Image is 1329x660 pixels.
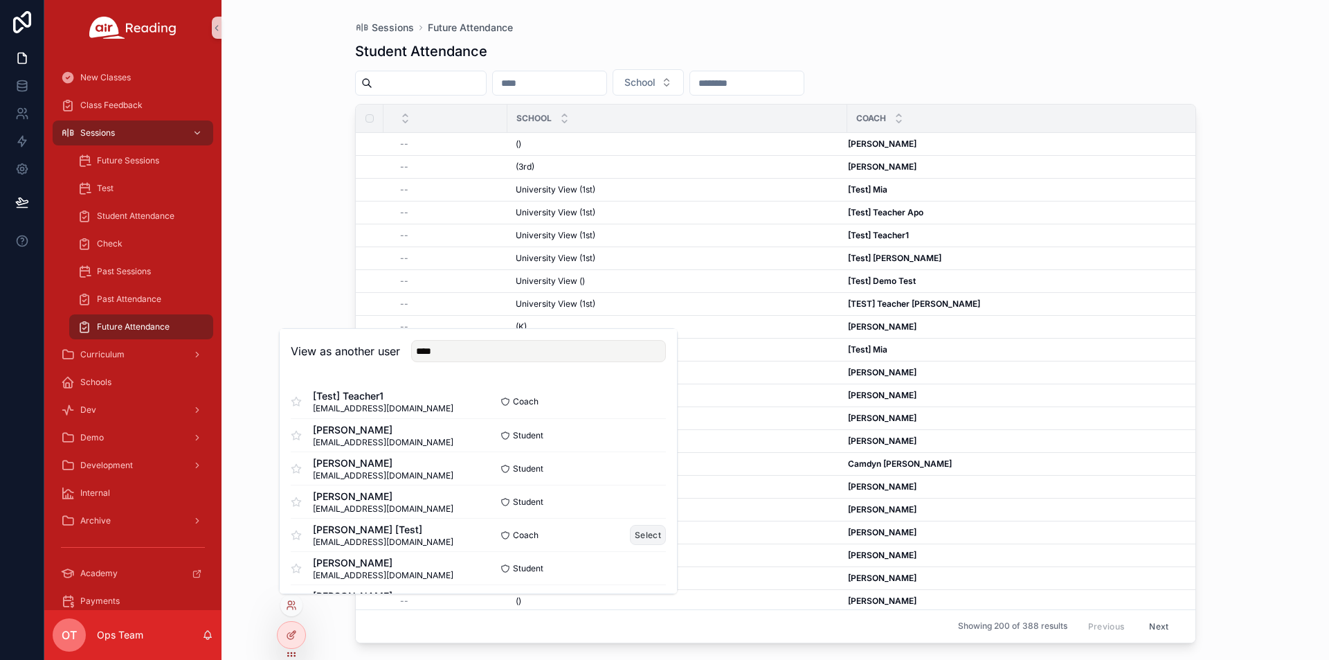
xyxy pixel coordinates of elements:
[97,155,159,166] span: Future Sessions
[97,294,161,305] span: Past Attendance
[848,367,916,377] strong: [PERSON_NAME]
[80,515,111,526] span: Archive
[400,321,499,332] a: --
[69,314,213,339] a: Future Attendance
[848,207,923,217] strong: [Test] Teacher Apo
[848,481,1195,492] a: [PERSON_NAME]
[313,389,453,403] span: [Test] Teacher1
[313,537,453,548] span: [EMAIL_ADDRESS][DOMAIN_NAME]
[516,207,839,218] a: University View (1st)
[516,161,534,172] span: (3rd)
[516,596,839,607] a: ()
[516,298,839,310] a: University View (1st)
[516,230,839,241] a: University View (1st)
[53,370,213,395] a: Schools
[848,161,1195,172] a: [PERSON_NAME]
[848,413,1195,424] a: [PERSON_NAME]
[89,17,177,39] img: App logo
[400,139,499,150] a: --
[313,403,453,414] span: [EMAIL_ADDRESS][DOMAIN_NAME]
[355,42,487,61] h1: Student Attendance
[80,377,111,388] span: Schools
[313,490,453,503] span: [PERSON_NAME]
[848,458,952,469] strong: Camdyn [PERSON_NAME]
[53,342,213,367] a: Curriculum
[69,231,213,256] a: Check
[80,100,143,111] span: Class Feedback
[516,321,839,332] a: (K)
[516,139,839,150] a: ()
[513,563,543,574] span: Student
[80,127,115,139] span: Sessions
[848,276,1195,287] a: [Test] Demo Test
[516,184,839,195] a: University View (1st)
[630,525,666,545] button: Select
[516,321,527,332] span: (K)
[848,139,916,149] strong: [PERSON_NAME]
[848,367,1195,378] a: [PERSON_NAME]
[97,238,123,249] span: Check
[80,488,110,499] span: Internal
[400,184,499,195] a: --
[400,298,499,310] a: --
[53,121,213,145] a: Sessions
[97,321,170,332] span: Future Attendance
[69,259,213,284] a: Past Sessions
[400,253,408,264] span: --
[80,596,120,607] span: Payments
[848,276,916,286] strong: [Test] Demo Test
[848,390,916,400] strong: [PERSON_NAME]
[848,253,941,263] strong: [Test] [PERSON_NAME]
[400,596,408,607] span: --
[848,321,1195,332] a: [PERSON_NAME]
[848,230,909,240] strong: [Test] Teacher1
[848,481,916,492] strong: [PERSON_NAME]
[848,344,887,355] strong: [Test] Mia
[53,398,213,422] a: Dev
[513,396,539,407] span: Coach
[97,266,151,277] span: Past Sessions
[80,568,118,579] span: Academy
[80,404,96,416] span: Dev
[613,69,684,96] button: Select Button
[848,184,887,195] strong: [Test] Mia
[516,207,595,218] span: University View (1st)
[848,436,916,446] strong: [PERSON_NAME]
[516,139,521,150] span: ()
[513,430,543,441] span: Student
[69,287,213,312] a: Past Attendance
[848,390,1195,401] a: [PERSON_NAME]
[848,596,1195,607] a: [PERSON_NAME]
[97,628,143,642] p: Ops Team
[313,456,453,470] span: [PERSON_NAME]
[313,523,453,537] span: [PERSON_NAME] [Test]
[355,21,414,35] a: Sessions
[53,453,213,478] a: Development
[400,139,408,150] span: --
[848,253,1195,264] a: [Test] [PERSON_NAME]
[848,573,1195,584] a: [PERSON_NAME]
[513,463,543,474] span: Student
[428,21,513,35] a: Future Attendance
[516,276,839,287] a: University View ()
[80,432,104,443] span: Demo
[69,204,213,229] a: Student Attendance
[516,276,585,287] span: University View ()
[848,527,916,537] strong: [PERSON_NAME]
[400,207,499,218] a: --
[291,343,400,359] h2: View as another user
[400,230,408,241] span: --
[848,436,1195,447] a: [PERSON_NAME]
[848,161,916,172] strong: [PERSON_NAME]
[400,161,408,172] span: --
[400,276,408,287] span: --
[848,458,1195,470] a: Camdyn [PERSON_NAME]
[516,230,595,241] span: University View (1st)
[848,504,1195,515] a: [PERSON_NAME]
[400,596,499,607] a: --
[848,298,1195,310] a: [TEST] Teacher [PERSON_NAME]
[53,93,213,118] a: Class Feedback
[313,470,453,481] span: [EMAIL_ADDRESS][DOMAIN_NAME]
[62,627,77,643] span: OT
